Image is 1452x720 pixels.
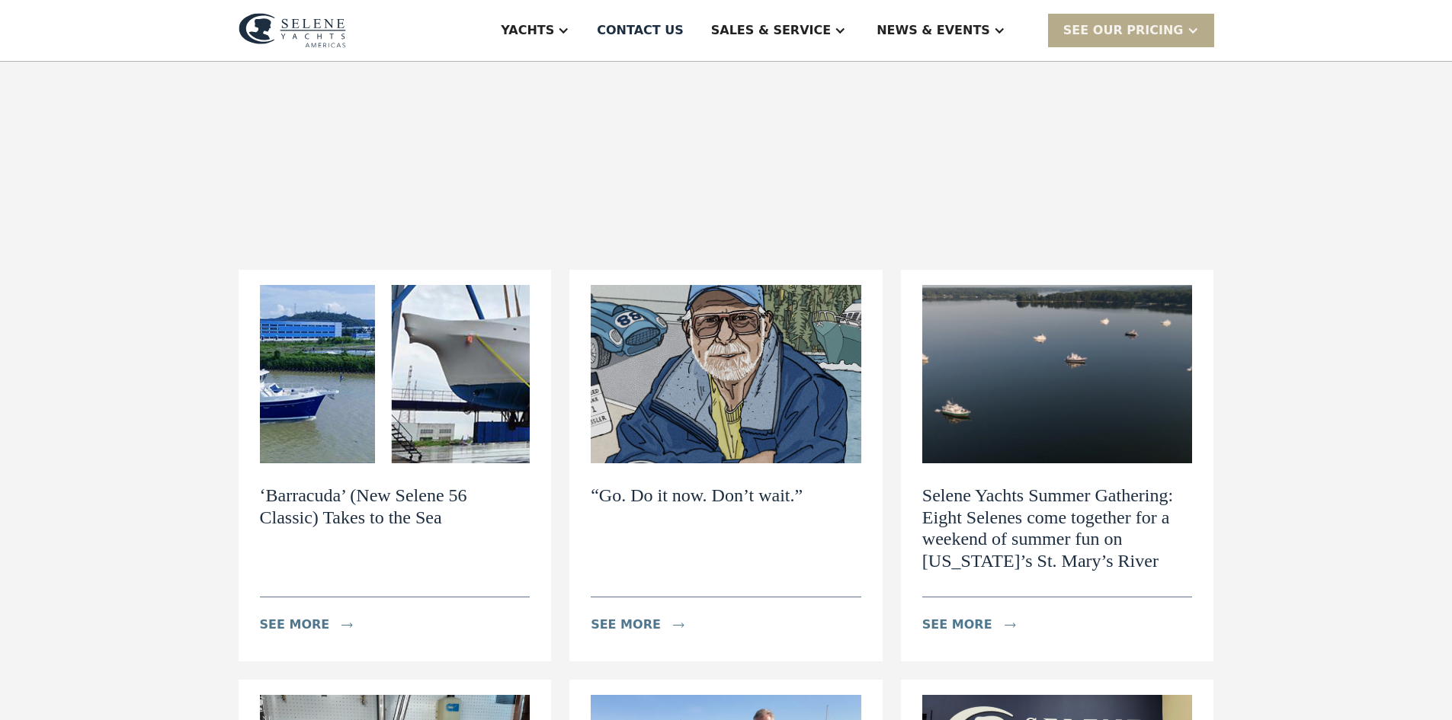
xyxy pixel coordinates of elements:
[922,285,1193,463] img: Selene Yachts Summer Gathering: Eight Selenes come together for a weekend of summer fun on Maryla...
[591,485,803,507] h2: “Go. Do it now. Don’t wait.”
[501,21,554,40] div: Yachts
[877,21,990,40] div: News & EVENTS
[341,622,353,628] img: icon
[1063,21,1184,40] div: SEE Our Pricing
[1005,622,1016,628] img: icon
[569,270,883,661] a: “Go. Do it now. Don’t wait.” “Go. Do it now. Don’t wait.”see moreicon
[239,169,660,243] span: Navigating the World of Exclusive Yachts
[239,13,346,48] img: logo
[591,616,661,634] div: see more
[260,485,530,529] h2: ‘Barracuda’ (New Selene 56 Classic) Takes to the Sea
[260,616,330,634] div: see more
[239,170,679,244] h1: News -
[711,21,831,40] div: Sales & Service
[597,21,684,40] div: Contact US
[673,622,684,628] img: icon
[922,485,1193,572] h2: Selene Yachts Summer Gathering: Eight Selenes come together for a weekend of summer fun on [US_ST...
[1048,14,1214,46] div: SEE Our Pricing
[591,285,861,463] img: “Go. Do it now. Don’t wait.”
[260,285,530,463] img: ‘Barracuda’ (New Selene 56 Classic) Takes to the Sea
[922,616,992,634] div: see more
[901,270,1214,661] a: Selene Yachts Summer Gathering: Eight Selenes come together for a weekend of summer fun on Maryla...
[239,270,552,661] a: ‘Barracuda’ (New Selene 56 Classic) Takes to the Sea‘Barracuda’ (New Selene 56 Classic) Takes to ...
